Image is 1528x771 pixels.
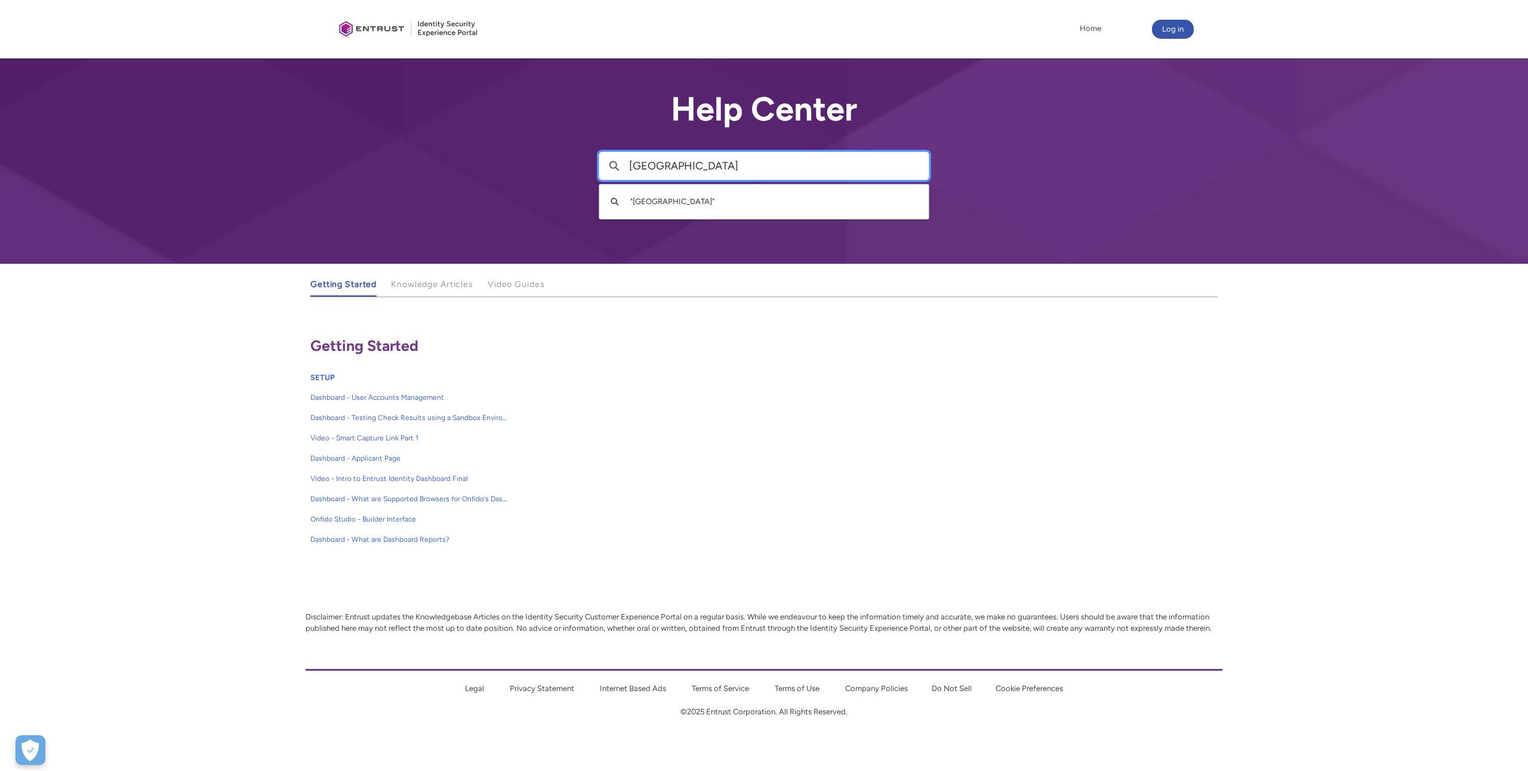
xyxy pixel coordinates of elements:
[629,152,929,180] input: Search for articles, cases, videos...
[391,273,473,297] a: Knowledge Articles
[306,706,1222,718] p: ©2025 Entrust Corporation. All Rights Reserved.
[306,611,1222,634] p: Disclaimer: Entrust updates the Knowledgebase Articles on the Identity Security Customer Experien...
[932,684,972,693] a: Do Not Sell
[624,196,910,208] div: " [GEOGRAPHIC_DATA] "
[599,91,929,128] h2: Help Center
[465,684,484,693] a: Legal
[310,473,509,484] span: Video - Intro to Entrust Identity Dashboard Final
[310,514,509,525] span: Onfido Studio - Builder Interface
[845,684,908,693] a: Company Policies
[310,453,509,464] span: Dashboard - Applicant Page
[310,494,509,504] span: Dashboard - What are Supported Browsers for Onfido's Dashboard
[310,468,509,489] a: Video - Intro to Entrust Identity Dashboard Final
[775,684,820,693] a: Terms of Use
[310,273,377,297] a: Getting Started
[310,337,418,354] span: Getting Started
[391,279,473,289] span: Knowledge Articles
[310,433,509,443] span: Video - Smart Capture Link Part 1
[16,735,45,765] button: Open Preferences
[310,387,509,408] a: Dashboard - User Accounts Management
[310,408,509,428] a: Dashboard - Testing Check Results using a Sandbox Environment
[310,534,509,545] span: Dashboard - What are Dashboard Reports?
[310,509,509,529] a: Onfido Studio - Builder Interface
[488,273,545,297] a: Video Guides
[599,152,629,180] button: Search
[510,684,574,693] a: Privacy Statement
[310,489,509,509] a: Dashboard - What are Supported Browsers for Onfido's Dashboard
[600,684,666,693] a: Internet Based Ads
[488,279,545,289] span: Video Guides
[996,684,1063,693] a: Cookie Preferences
[16,735,45,765] div: Cookie Preferences
[310,412,509,423] span: Dashboard - Testing Check Results using a Sandbox Environment
[1077,20,1104,38] a: Home
[310,448,509,468] a: Dashboard - Applicant Page
[310,279,377,289] span: Getting Started
[605,190,624,213] button: Search
[310,373,335,382] a: SETUP
[310,529,509,550] a: Dashboard - What are Dashboard Reports?
[1152,20,1194,39] button: Log in
[310,428,509,448] a: Video - Smart Capture Link Part 1
[692,684,749,693] a: Terms of Service
[310,392,509,403] span: Dashboard - User Accounts Management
